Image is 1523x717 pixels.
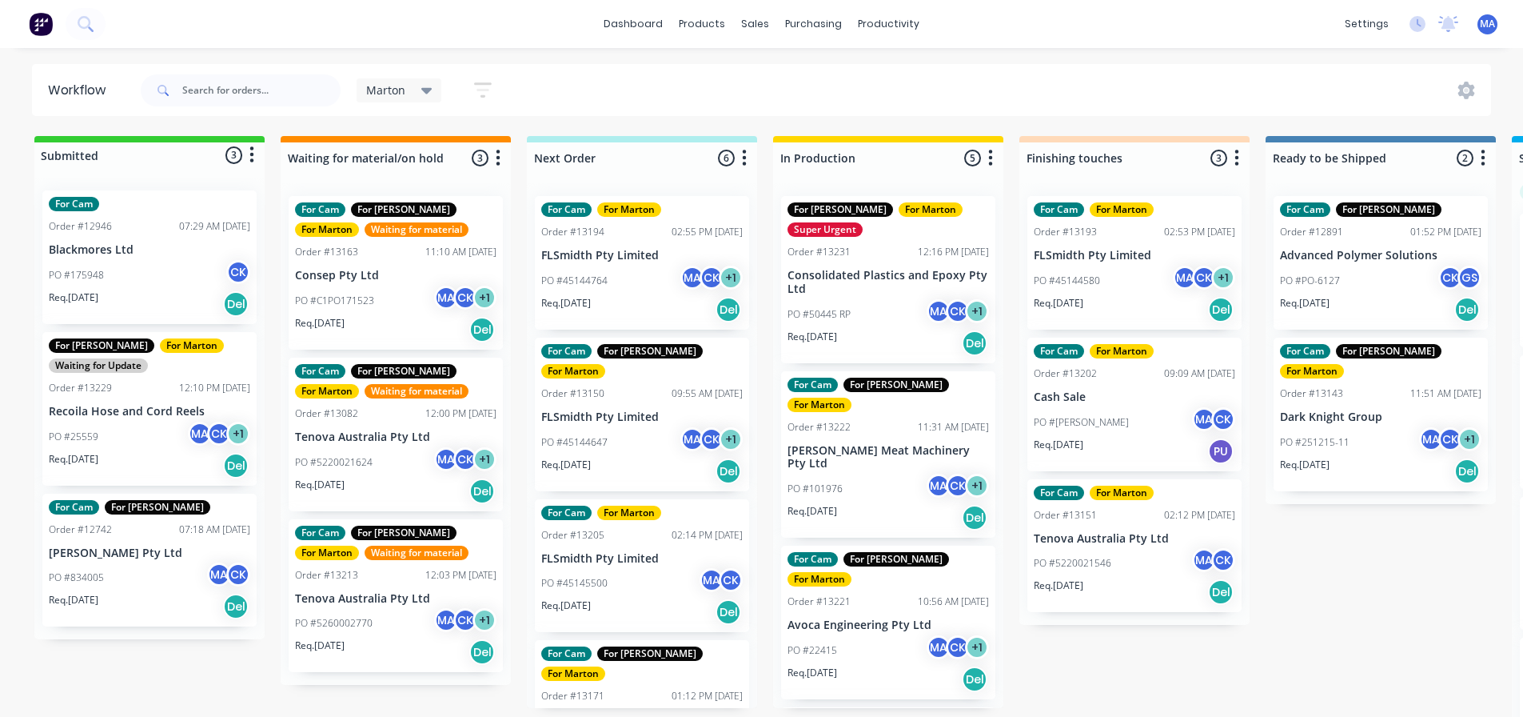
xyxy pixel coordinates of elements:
[962,505,987,531] div: Del
[295,222,359,237] div: For Marton
[1211,266,1235,290] div: + 1
[843,552,949,567] div: For [PERSON_NAME]
[49,523,112,537] div: Order #12742
[1164,508,1235,523] div: 02:12 PM [DATE]
[787,398,851,412] div: For Marton
[105,500,210,515] div: For [PERSON_NAME]
[781,196,995,363] div: For [PERSON_NAME]For MartonSuper UrgentOrder #1323112:16 PM [DATE]Consolidated Plastics and Epoxy...
[1274,196,1488,330] div: For CamFor [PERSON_NAME]Order #1289101:52 PM [DATE]Advanced Polymer SolutionsPO #PO-6127CKGSReq.[...
[223,594,249,619] div: Del
[541,528,604,543] div: Order #13205
[179,523,250,537] div: 07:18 AM [DATE]
[777,12,850,36] div: purchasing
[48,81,114,100] div: Workflow
[1336,344,1441,358] div: For [PERSON_NAME]
[1208,579,1234,605] div: Del
[1027,196,1242,330] div: For CamFor MartonOrder #1319302:53 PM [DATE]FLSmidth Pty LimitedPO #45144580MACK+1Req.[DATE]Del
[434,447,458,471] div: MA
[351,526,457,540] div: For [PERSON_NAME]
[541,552,743,566] p: FLSmidth Pty Limited
[49,243,250,257] p: Blackmores Ltd
[469,479,495,504] div: Del
[434,286,458,310] div: MA
[946,299,970,323] div: CK
[295,202,345,217] div: For Cam
[597,202,661,217] div: For Marton
[965,299,989,323] div: + 1
[781,371,995,539] div: For CamFor [PERSON_NAME]For MartonOrder #1322211:31 AM [DATE][PERSON_NAME] Meat Machinery Pty Ltd...
[541,364,605,379] div: For Marton
[541,647,592,661] div: For Cam
[49,338,154,353] div: For [PERSON_NAME]
[42,332,257,486] div: For [PERSON_NAME]For MartonWaiting for UpdateOrder #1322912:10 PM [DATE]Recoila Hose and Cord Ree...
[541,387,604,401] div: Order #13150
[700,266,724,290] div: CK
[1090,486,1154,500] div: For Marton
[787,595,851,609] div: Order #13221
[1337,12,1397,36] div: settings
[946,635,970,659] div: CK
[351,202,457,217] div: For [PERSON_NAME]
[453,608,477,632] div: CK
[469,317,495,342] div: Del
[1034,225,1097,239] div: Order #13193
[541,667,605,681] div: For Marton
[672,225,743,239] div: 02:55 PM [DATE]
[295,384,359,399] div: For Marton
[946,474,970,498] div: CK
[1280,411,1481,424] p: Dark Knight Group
[927,299,951,323] div: MA
[1034,415,1129,430] p: PO #[PERSON_NAME]
[49,571,104,585] p: PO #834005
[787,269,989,296] p: Consolidated Plastics and Epoxy Pty Ltd
[1034,438,1083,452] p: Req. [DATE]
[541,225,604,239] div: Order #13194
[1280,435,1350,450] p: PO #251215-11
[850,12,927,36] div: productivity
[596,12,671,36] a: dashboard
[535,499,749,633] div: For CamFor MartonOrder #1320502:14 PM [DATE]FLSmidth Pty LimitedPO #45145500MACKReq.[DATE]Del
[1280,249,1481,262] p: Advanced Polymer Solutions
[927,635,951,659] div: MA
[49,290,98,305] p: Req. [DATE]
[541,249,743,262] p: FLSmidth Pty Limited
[1274,338,1488,491] div: For CamFor [PERSON_NAME]For MartonOrder #1314311:51 AM [DATE]Dark Knight GroupPO #251215-11MACK+1...
[469,639,495,665] div: Del
[1280,296,1330,310] p: Req. [DATE]
[965,635,989,659] div: + 1
[49,358,148,373] div: Waiting for Update
[295,546,359,560] div: For Marton
[1208,297,1234,322] div: Del
[223,453,249,479] div: Del
[1034,486,1084,500] div: For Cam
[787,504,837,519] p: Req. [DATE]
[1034,367,1097,381] div: Order #13202
[1410,225,1481,239] div: 01:52 PM [DATE]
[1034,344,1084,358] div: For Cam
[899,202,963,217] div: For Marton
[962,330,987,356] div: Del
[207,422,231,446] div: CK
[365,384,468,399] div: Waiting for material
[680,266,704,290] div: MA
[541,576,608,591] p: PO #45145500
[289,519,503,673] div: For CamFor [PERSON_NAME]For MartonWaiting for materialOrder #1321312:03 PM [DATE]Tenova Australia...
[965,474,989,498] div: + 1
[1336,202,1441,217] div: For [PERSON_NAME]
[918,595,989,609] div: 10:56 AM [DATE]
[289,358,503,511] div: For CamFor [PERSON_NAME]For MartonWaiting for materialOrder #1308212:00 PM [DATE]Tenova Australia...
[472,608,496,632] div: + 1
[295,639,345,653] p: Req. [DATE]
[1280,364,1344,379] div: For Marton
[918,420,989,435] div: 11:31 AM [DATE]
[1034,532,1235,546] p: Tenova Australia Pty Ltd
[207,563,231,587] div: MA
[733,12,777,36] div: sales
[787,245,851,259] div: Order #13231
[597,344,703,358] div: For [PERSON_NAME]
[453,286,477,310] div: CK
[700,568,724,592] div: MA
[843,378,949,392] div: For [PERSON_NAME]
[1280,344,1330,358] div: For Cam
[49,381,112,395] div: Order #13229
